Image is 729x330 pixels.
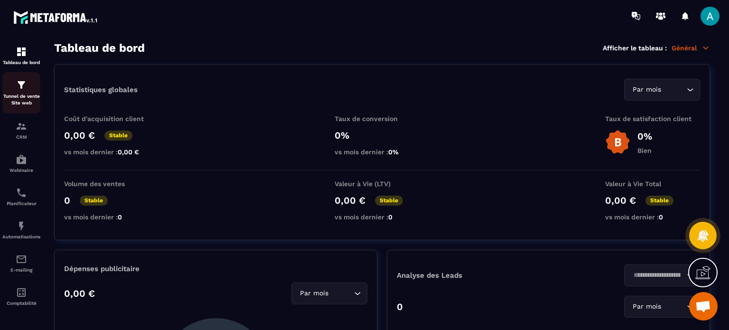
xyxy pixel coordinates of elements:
[64,130,95,141] p: 0,00 €
[335,148,430,156] p: vs mois dernier :
[64,195,70,206] p: 0
[64,264,367,273] p: Dépenses publicitaire
[335,130,430,141] p: 0%
[637,131,652,142] p: 0%
[2,147,40,180] a: automationsautomationsWebinaire
[16,254,27,265] img: email
[64,148,159,156] p: vs mois dernier :
[16,287,27,298] img: accountant
[605,195,636,206] p: 0,00 €
[2,301,40,306] p: Comptabilité
[645,196,673,206] p: Stable
[2,280,40,313] a: accountantaccountantComptabilité
[64,213,159,221] p: vs mois dernier :
[605,180,700,188] p: Valeur à Vie Total
[118,148,139,156] span: 0,00 €
[663,302,684,312] input: Search for option
[388,148,399,156] span: 0%
[605,115,700,123] p: Taux de satisfaction client
[689,292,718,321] div: Ouvrir le chat
[64,85,138,94] p: Statistiques globales
[2,246,40,280] a: emailemailE-mailing
[2,180,40,213] a: schedulerschedulerPlanificateur
[630,302,663,312] span: Par mois
[375,196,403,206] p: Stable
[54,41,145,55] h3: Tableau de bord
[603,44,667,52] p: Afficher le tableau :
[2,134,40,140] p: CRM
[335,115,430,123] p: Taux de conversion
[2,39,40,72] a: formationformationTableau de bord
[397,301,403,312] p: 0
[104,131,132,141] p: Stable
[397,271,549,280] p: Analyse des Leads
[335,180,430,188] p: Valeur à Vie (LTV)
[2,201,40,206] p: Planificateur
[291,283,367,304] div: Search for option
[13,9,99,26] img: logo
[2,213,40,246] a: automationsautomationsAutomatisations
[16,121,27,132] img: formation
[637,147,652,154] p: Bien
[335,213,430,221] p: vs mois dernier :
[64,180,159,188] p: Volume des ventes
[16,79,27,91] img: formation
[659,213,663,221] span: 0
[64,288,95,299] p: 0,00 €
[672,44,710,52] p: Général
[335,195,365,206] p: 0,00 €
[605,213,700,221] p: vs mois dernier :
[80,196,108,206] p: Stable
[298,288,330,299] span: Par mois
[16,220,27,232] img: automations
[16,187,27,198] img: scheduler
[630,270,684,281] input: Search for option
[663,85,684,95] input: Search for option
[624,79,700,101] div: Search for option
[630,85,663,95] span: Par mois
[2,234,40,239] p: Automatisations
[605,130,630,155] img: b-badge-o.b3b20ee6.svg
[16,46,27,57] img: formation
[2,72,40,113] a: formationformationTunnel de vente Site web
[16,154,27,165] img: automations
[2,168,40,173] p: Webinaire
[118,213,122,221] span: 0
[2,267,40,273] p: E-mailing
[2,60,40,65] p: Tableau de bord
[624,296,700,318] div: Search for option
[64,115,159,123] p: Coût d'acquisition client
[2,93,40,106] p: Tunnel de vente Site web
[624,264,700,286] div: Search for option
[388,213,393,221] span: 0
[2,113,40,147] a: formationformationCRM
[330,288,352,299] input: Search for option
